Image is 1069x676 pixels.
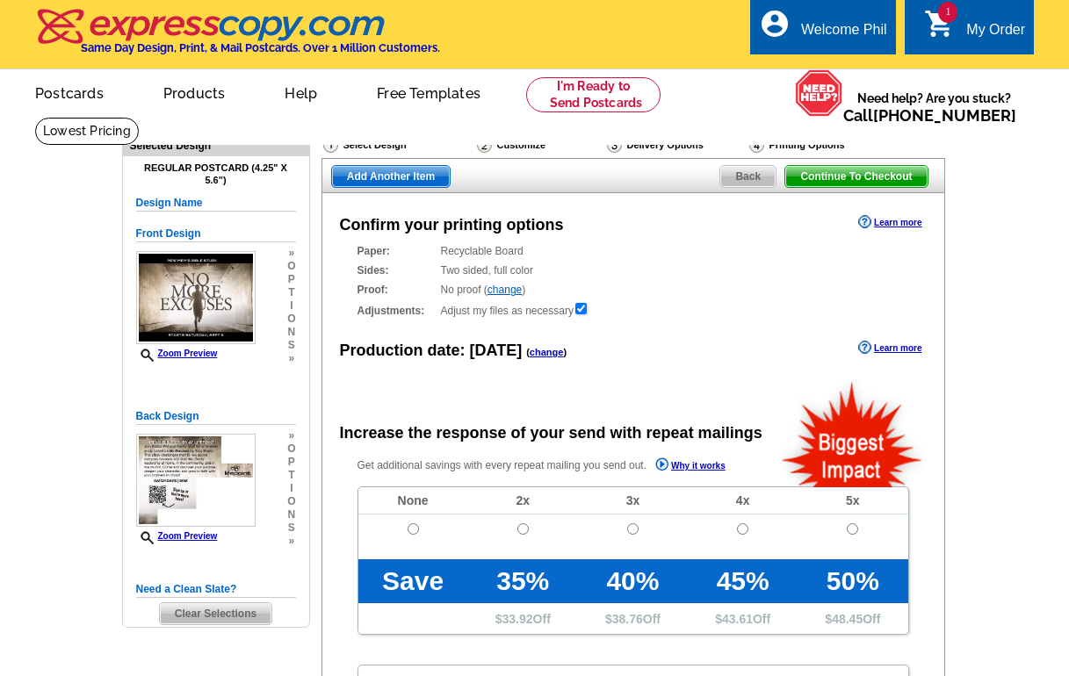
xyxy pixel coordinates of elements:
a: [PHONE_NUMBER] [873,106,1016,125]
img: Customize [477,137,492,153]
td: 2x [468,487,578,514]
a: Postcards [7,71,132,112]
div: Production date: [340,339,567,363]
td: $ Off [798,603,907,634]
i: shopping_cart [924,8,956,40]
h5: Front Design [136,226,296,242]
a: Same Day Design, Print, & Mail Postcards. Over 1 Million Customers. [35,21,440,54]
td: 35% [468,559,578,603]
a: Help [256,71,345,112]
div: Welcome Phil [801,22,887,47]
div: Select Design [321,136,475,158]
span: 43.61 [722,612,753,626]
a: Learn more [858,215,921,229]
span: o [287,495,295,508]
p: Get additional savings with every repeat mailing you send out. [358,456,763,476]
span: o [287,313,295,326]
a: Zoom Preview [136,349,218,358]
strong: Sides: [358,262,436,278]
img: help [795,69,843,117]
h5: Design Name [136,195,296,212]
img: small-thumb.jpg [136,434,256,527]
h4: Regular Postcard (4.25" x 5.6") [136,162,296,185]
span: Back [720,166,776,187]
td: 40% [578,559,688,603]
span: s [287,339,295,352]
a: Products [135,71,254,112]
h5: Back Design [136,408,296,425]
span: ( ) [526,347,567,357]
span: 1 [938,2,957,23]
a: Back [719,165,776,188]
span: » [287,429,295,442]
span: [DATE] [470,342,523,359]
span: 33.92 [502,612,533,626]
span: p [287,273,295,286]
img: Select Design [323,137,338,153]
a: Free Templates [349,71,509,112]
td: $ Off [578,603,688,634]
span: » [287,535,295,548]
img: biggestImpact.png [780,379,925,487]
div: Confirm your printing options [340,213,564,237]
img: Delivery Options [607,137,622,153]
td: 45% [688,559,798,603]
span: s [287,521,295,535]
td: $ Off [468,603,578,634]
h4: Same Day Design, Print, & Mail Postcards. Over 1 Million Customers. [81,41,440,54]
span: i [287,482,295,495]
h5: Need a Clean Slate? [136,581,296,598]
div: Increase the response of your send with repeat mailings [340,421,762,445]
a: Add Another Item [331,165,451,188]
div: Printing Options [748,136,901,158]
div: Two sided, full color [358,262,909,278]
div: Customize [475,136,605,154]
span: » [287,352,295,365]
i: account_circle [759,8,791,40]
span: p [287,456,295,469]
a: change [530,347,564,357]
strong: Adjustments: [358,303,436,319]
a: change [488,284,522,296]
a: Zoom Preview [136,531,218,541]
div: Selected Design [123,137,309,154]
span: t [287,286,295,299]
span: t [287,469,295,482]
img: small-thumb.jpg [136,251,256,344]
a: 1 shopping_cart My Order [924,19,1025,41]
td: 50% [798,559,907,603]
div: Recyclable Board [358,243,909,259]
span: o [287,442,295,456]
span: o [287,260,295,273]
span: n [287,326,295,339]
td: 4x [688,487,798,514]
div: Delivery Options [605,136,748,158]
span: » [287,247,295,260]
span: Clear Selections [160,603,271,624]
span: n [287,508,295,521]
span: Continue To Checkout [785,166,927,187]
div: No proof ( ) [358,282,909,298]
span: 48.45 [832,612,863,626]
a: Why it works [655,457,726,476]
span: 38.76 [612,612,643,626]
td: 3x [578,487,688,514]
span: Need help? Are you stuck? [843,90,1025,125]
strong: Paper: [358,243,436,259]
span: i [287,299,295,313]
div: My Order [966,22,1025,47]
img: Printing Options & Summary [749,137,764,153]
a: Learn more [858,341,921,355]
td: None [358,487,468,514]
span: Call [843,106,1016,125]
td: $ Off [688,603,798,634]
div: Adjust my files as necessary [358,301,909,319]
td: 5x [798,487,907,514]
span: Add Another Item [332,166,450,187]
td: Save [358,559,468,603]
strong: Proof: [358,282,436,298]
